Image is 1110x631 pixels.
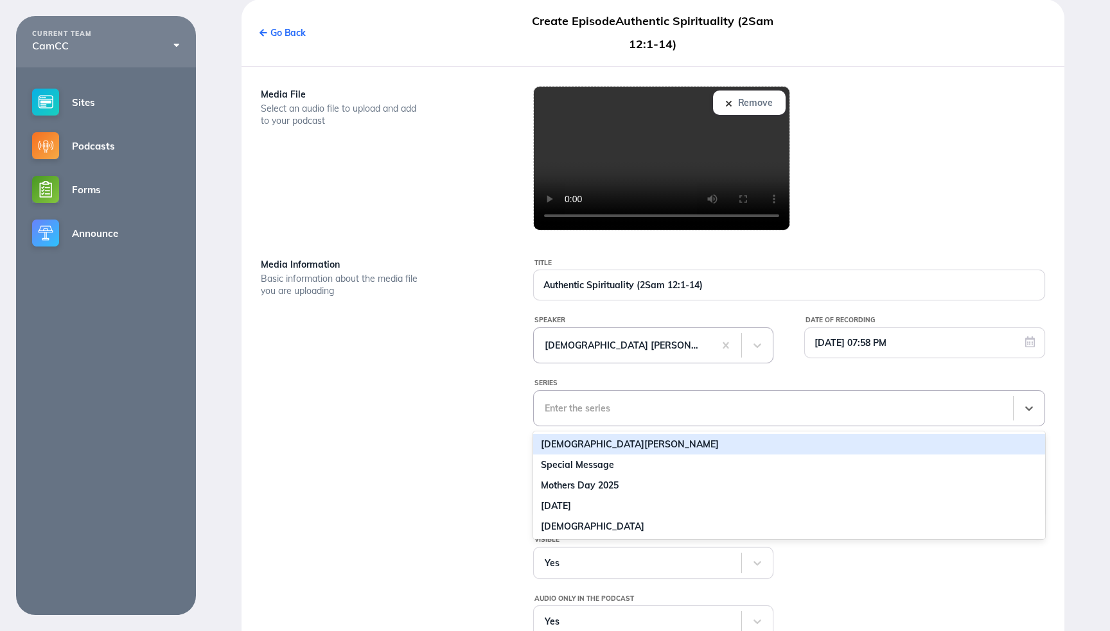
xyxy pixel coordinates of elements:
[726,101,732,107] img: icon-close-x-dark@2x.png
[533,496,1045,516] div: [DATE]
[16,211,196,255] a: Announce
[534,270,1044,300] input: New Episode Title
[261,103,421,127] div: Select an audio file to upload and add to your podcast
[545,616,731,627] div: Yes
[713,91,786,115] button: Remove
[534,313,774,327] div: Speaker
[533,454,1045,475] div: Special Message
[32,132,59,159] img: podcasts-small@2x.png
[533,434,1045,454] div: [DEMOGRAPHIC_DATA][PERSON_NAME]
[534,376,1045,390] div: Series
[534,256,1045,270] div: Title
[260,27,306,39] a: Go Back
[545,558,731,568] div: Yes
[32,40,180,51] div: CamCC
[32,220,59,246] img: announce-small@2x.png
[32,176,59,203] img: forms-small@2x.png
[261,256,501,273] div: Media Information
[534,533,774,547] div: Visible
[261,273,421,297] div: Basic information about the media file you are uploading
[533,516,1045,537] div: [DEMOGRAPHIC_DATA]
[534,592,774,606] div: Audio Only in the Podcast
[16,168,196,211] a: Forms
[533,537,1045,557] div: State of the [DEMOGRAPHIC_DATA]
[16,80,196,124] a: Sites
[261,86,501,103] div: Media File
[522,10,784,56] div: Create EpisodeAuthentic Spirituality (2Sam 12:1-14)
[806,313,1045,327] div: Date of Recording
[16,124,196,168] a: Podcasts
[32,89,59,116] img: sites-small@2x.png
[32,30,180,38] div: CURRENT TEAM
[545,403,547,413] input: SeriesEnter the series[DEMOGRAPHIC_DATA][PERSON_NAME]Special MessageMothers Day 2025[DATE][DEMOGR...
[533,475,1045,496] div: Mothers Day 2025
